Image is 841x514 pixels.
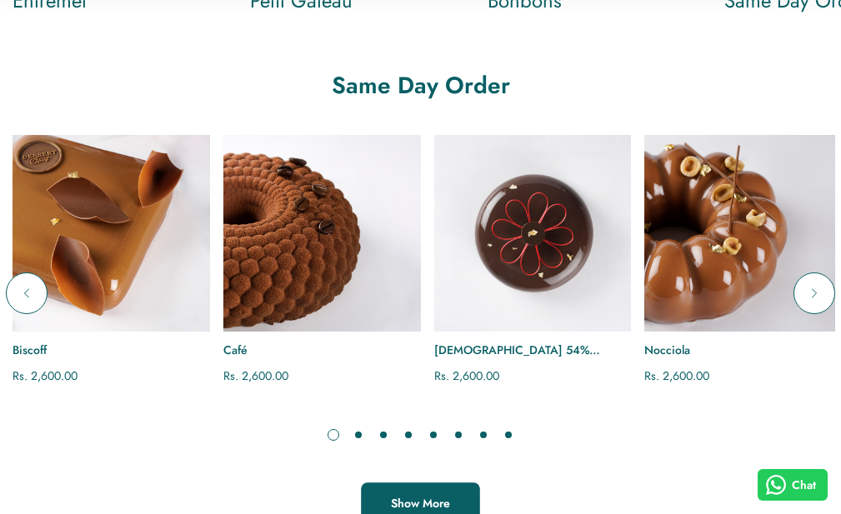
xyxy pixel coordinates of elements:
[758,469,828,501] button: Chat
[223,135,421,332] a: Café
[644,367,709,384] span: Rs. 2,600.00
[13,135,210,332] a: Biscoff
[792,477,816,494] span: Chat
[13,70,828,101] h2: Same Day Order
[13,367,78,384] span: Rs. 2,600.00
[434,135,632,332] a: Columbian 54% Crunchy
[6,272,48,314] button: Previous
[13,342,210,359] a: Biscoff
[391,495,450,512] span: Show More
[223,367,288,384] span: Rs. 2,600.00
[434,367,499,384] span: Rs. 2,600.00
[434,342,632,359] a: [DEMOGRAPHIC_DATA] 54% Crunchy
[793,272,835,314] button: Next
[223,342,421,359] a: Café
